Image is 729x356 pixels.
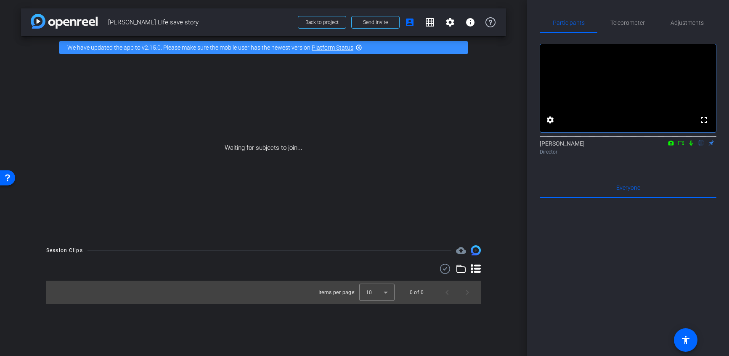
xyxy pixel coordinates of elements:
[696,139,706,146] mat-icon: flip
[363,19,388,26] span: Send invite
[616,185,640,191] span: Everyone
[108,14,293,31] span: [PERSON_NAME] LIfe save story
[21,59,506,237] div: Waiting for subjects to join...
[445,17,455,27] mat-icon: settings
[59,41,468,54] div: We have updated the app to v2.15.0. Please make sure the mobile user has the newest version.
[699,115,709,125] mat-icon: fullscreen
[545,115,555,125] mat-icon: settings
[46,246,83,255] div: Session Clips
[405,17,415,27] mat-icon: account_box
[305,19,339,25] span: Back to project
[540,139,716,156] div: [PERSON_NAME]
[540,148,716,156] div: Director
[31,14,98,29] img: app-logo
[425,17,435,27] mat-icon: grid_on
[465,17,475,27] mat-icon: info
[610,20,645,26] span: Teleprompter
[681,335,691,345] mat-icon: accessibility
[553,20,585,26] span: Participants
[671,20,704,26] span: Adjustments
